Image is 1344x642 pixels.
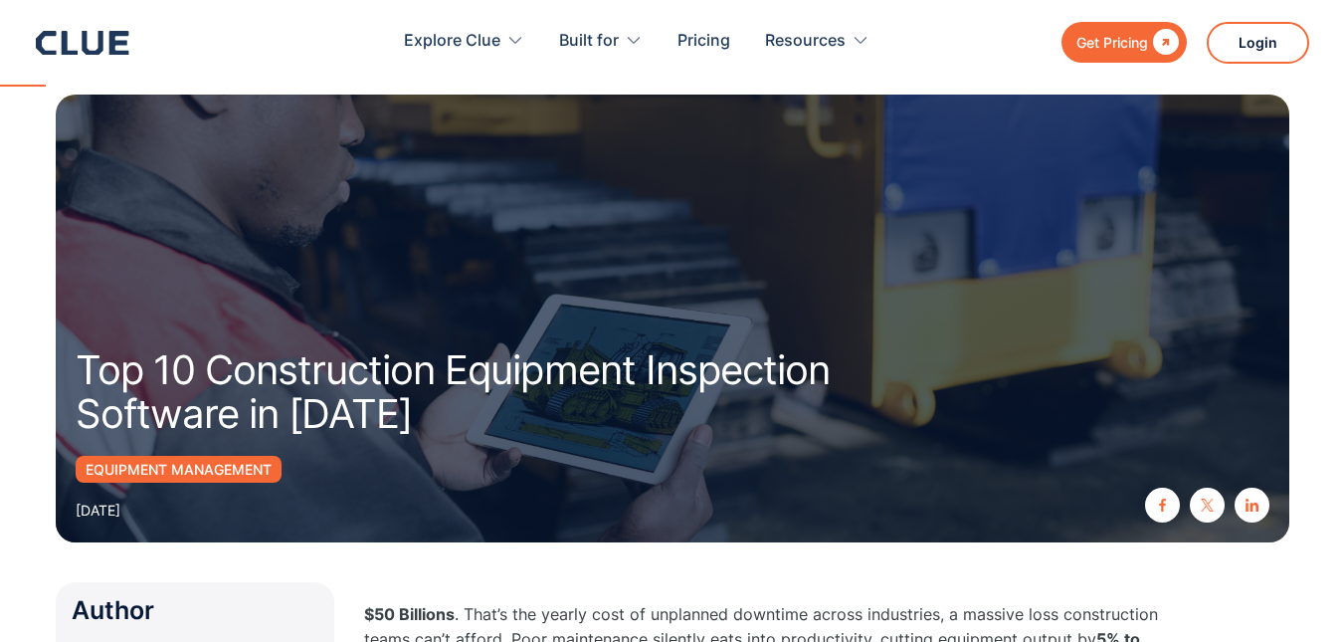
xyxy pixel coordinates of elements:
div: Resources [765,10,869,73]
div: Explore Clue [404,10,524,73]
a: Get Pricing [1061,22,1187,63]
div: Built for [559,10,619,73]
a: Login [1207,22,1309,64]
div: [DATE] [76,498,120,523]
a: Pricing [677,10,730,73]
strong: $50 Billions [364,604,455,624]
img: twitter X icon [1201,499,1214,512]
div: Get Pricing [1076,30,1148,55]
a: Equipment Management [76,456,282,483]
div:  [1148,30,1179,55]
img: linkedin icon [1246,499,1258,512]
h1: Top 10 Construction Equipment Inspection Software in [DATE] [76,348,911,436]
div: Resources [765,10,846,73]
div: Built for [559,10,643,73]
img: facebook icon [1156,499,1169,512]
div: Author [72,598,318,623]
div: Explore Clue [404,10,500,73]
